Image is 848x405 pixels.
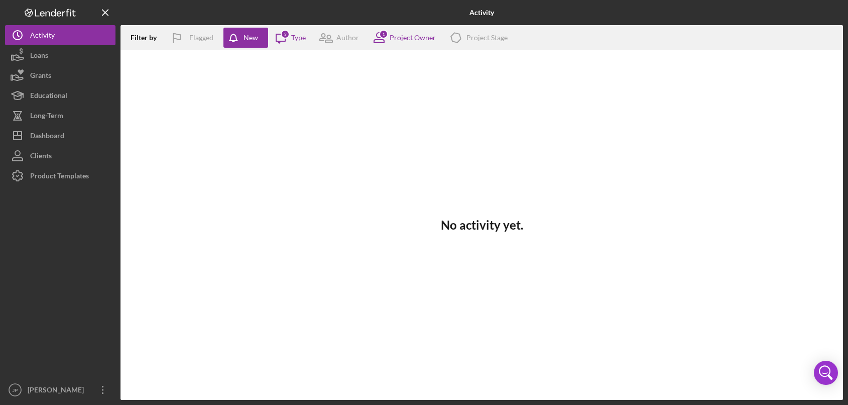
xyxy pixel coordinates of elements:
text: JP [12,387,18,393]
div: Educational [30,85,67,108]
div: 3 [281,30,290,39]
div: [PERSON_NAME] [25,380,90,402]
button: Clients [5,146,115,166]
button: Flagged [164,28,223,48]
b: Activity [469,9,494,17]
button: Dashboard [5,126,115,146]
div: Flagged [189,28,213,48]
button: Educational [5,85,115,106]
div: Grants [30,65,51,88]
div: Project Stage [466,34,508,42]
div: Long-Term [30,106,63,128]
div: Product Templates [30,166,89,188]
div: Dashboard [30,126,64,148]
button: Activity [5,25,115,45]
div: Author [336,34,359,42]
button: Loans [5,45,115,65]
div: Clients [30,146,52,168]
button: New [223,28,268,48]
button: Product Templates [5,166,115,186]
div: 1 [379,30,388,39]
div: New [244,28,258,48]
div: Filter by [131,34,164,42]
div: Type [291,34,306,42]
div: Loans [30,45,48,68]
h3: No activity yet. [441,218,523,232]
div: Activity [30,25,55,48]
button: JP[PERSON_NAME] [5,380,115,400]
button: Long-Term [5,106,115,126]
button: Grants [5,65,115,85]
div: Project Owner [390,34,436,42]
div: Open Intercom Messenger [814,361,838,385]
